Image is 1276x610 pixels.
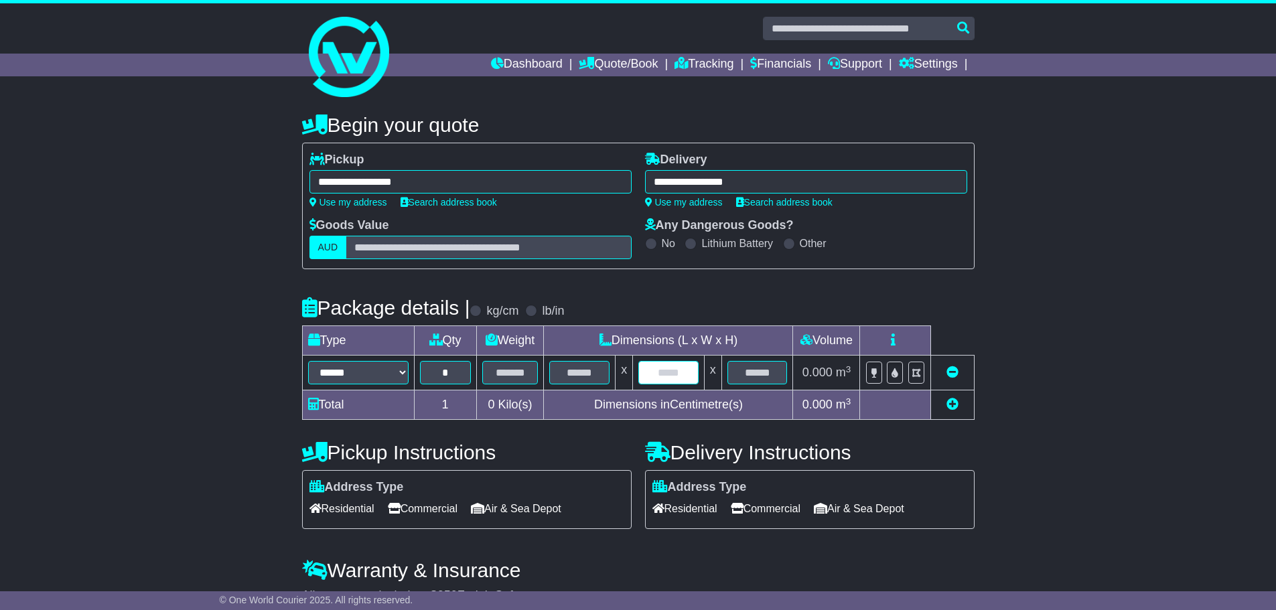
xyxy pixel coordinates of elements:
span: Residential [309,498,374,519]
label: lb/in [542,304,564,319]
a: Search address book [401,197,497,208]
label: Lithium Battery [701,237,773,250]
td: Volume [793,326,860,356]
a: Tracking [675,54,733,76]
td: Total [302,390,414,420]
span: Air & Sea Depot [814,498,904,519]
label: AUD [309,236,347,259]
td: Weight [476,326,544,356]
span: Residential [652,498,717,519]
span: Commercial [731,498,800,519]
span: m [836,366,851,379]
td: x [704,356,721,390]
td: Type [302,326,414,356]
a: Dashboard [491,54,563,76]
a: Use my address [645,197,723,208]
div: All our quotes include a $ FreightSafe warranty. [302,589,975,603]
sup: 3 [846,396,851,406]
label: Any Dangerous Goods? [645,218,794,233]
a: Remove this item [946,366,959,379]
a: Settings [899,54,958,76]
span: © One World Courier 2025. All rights reserved. [220,595,413,605]
span: 0.000 [802,366,833,379]
a: Quote/Book [579,54,658,76]
label: Goods Value [309,218,389,233]
td: Dimensions (L x W x H) [544,326,793,356]
h4: Package details | [302,297,470,319]
label: No [662,237,675,250]
label: Delivery [645,153,707,167]
label: Address Type [652,480,747,495]
a: Financials [750,54,811,76]
td: x [616,356,633,390]
label: Other [800,237,827,250]
span: Air & Sea Depot [471,498,561,519]
span: 250 [437,589,457,602]
span: 0.000 [802,398,833,411]
sup: 3 [846,364,851,374]
h4: Pickup Instructions [302,441,632,463]
a: Add new item [946,398,959,411]
td: Dimensions in Centimetre(s) [544,390,793,420]
span: Commercial [388,498,457,519]
td: 1 [414,390,476,420]
label: Pickup [309,153,364,167]
a: Support [828,54,882,76]
a: Search address book [736,197,833,208]
h4: Begin your quote [302,114,975,136]
td: Kilo(s) [476,390,544,420]
a: Use my address [309,197,387,208]
td: Qty [414,326,476,356]
label: kg/cm [486,304,518,319]
label: Address Type [309,480,404,495]
h4: Warranty & Insurance [302,559,975,581]
span: m [836,398,851,411]
h4: Delivery Instructions [645,441,975,463]
span: 0 [488,398,494,411]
